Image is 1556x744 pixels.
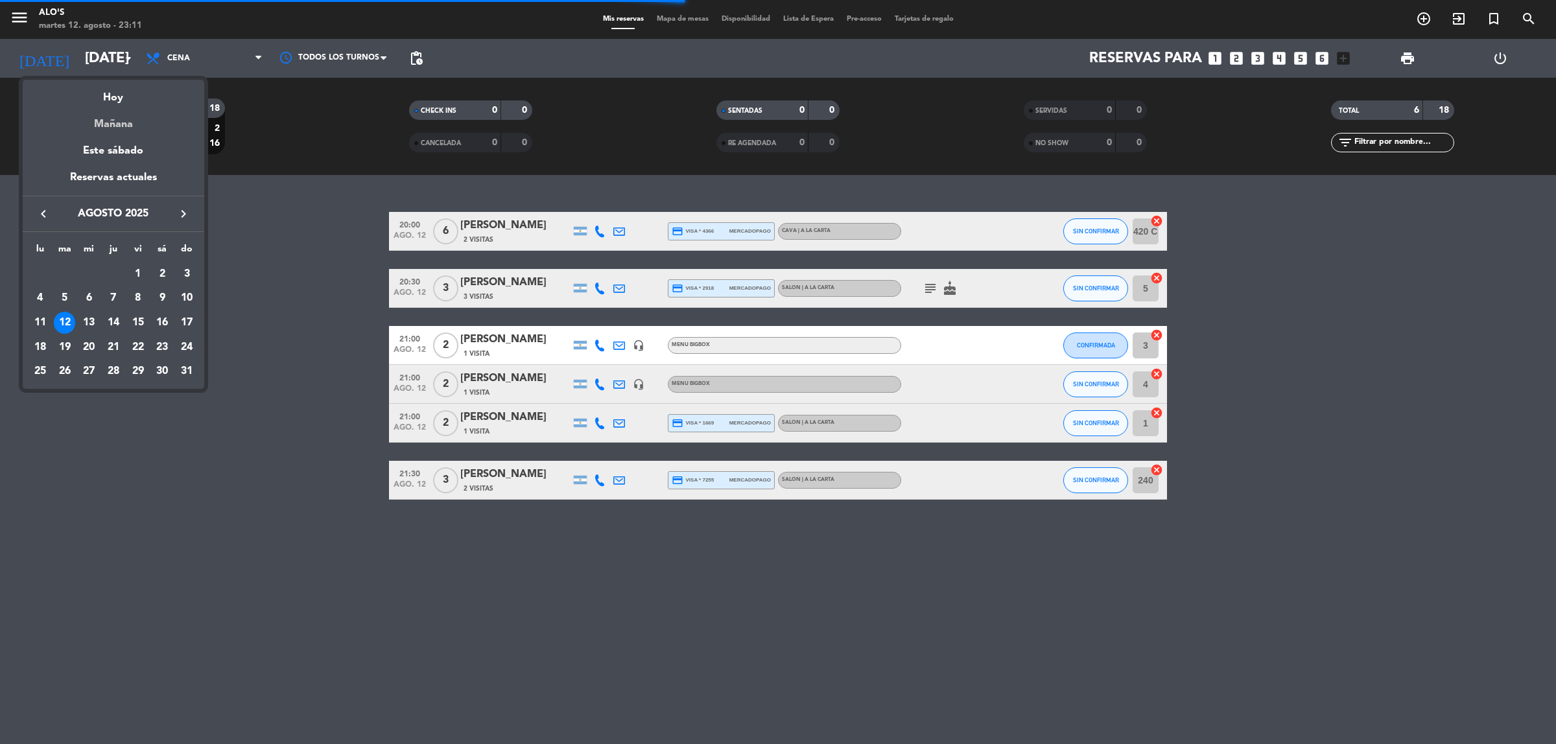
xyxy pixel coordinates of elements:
div: 18 [29,336,51,358]
div: 11 [29,312,51,334]
div: 29 [127,361,149,383]
td: 4 de agosto de 2025 [28,286,53,311]
div: 13 [78,312,100,334]
td: 3 de agosto de 2025 [174,262,199,286]
td: 5 de agosto de 2025 [53,286,77,311]
div: 26 [54,361,76,383]
div: 19 [54,336,76,358]
th: jueves [101,242,126,262]
div: 3 [176,263,198,285]
th: viernes [126,242,150,262]
th: miércoles [77,242,101,262]
th: lunes [28,242,53,262]
td: 13 de agosto de 2025 [77,310,101,335]
td: 22 de agosto de 2025 [126,335,150,360]
td: 6 de agosto de 2025 [77,286,101,311]
td: 20 de agosto de 2025 [77,335,101,360]
div: 12 [54,312,76,334]
div: 10 [176,287,198,309]
div: 28 [102,361,124,383]
td: 17 de agosto de 2025 [174,310,199,335]
div: 4 [29,287,51,309]
div: 8 [127,287,149,309]
th: sábado [150,242,175,262]
td: 8 de agosto de 2025 [126,286,150,311]
td: 31 de agosto de 2025 [174,360,199,384]
div: 5 [54,287,76,309]
td: 19 de agosto de 2025 [53,335,77,360]
div: 30 [151,361,173,383]
div: Reservas actuales [23,169,204,196]
td: 25 de agosto de 2025 [28,360,53,384]
div: 24 [176,336,198,358]
td: 18 de agosto de 2025 [28,335,53,360]
td: 23 de agosto de 2025 [150,335,175,360]
td: 7 de agosto de 2025 [101,286,126,311]
div: 31 [176,361,198,383]
td: 1 de agosto de 2025 [126,262,150,286]
div: 2 [151,263,173,285]
td: 16 de agosto de 2025 [150,310,175,335]
td: 10 de agosto de 2025 [174,286,199,311]
td: 27 de agosto de 2025 [77,360,101,384]
div: 20 [78,336,100,358]
td: 30 de agosto de 2025 [150,360,175,384]
div: 9 [151,287,173,309]
div: 25 [29,361,51,383]
div: 23 [151,336,173,358]
div: 17 [176,312,198,334]
td: AGO. [28,262,126,286]
span: agosto 2025 [55,205,172,222]
td: 29 de agosto de 2025 [126,360,150,384]
div: 15 [127,312,149,334]
td: 21 de agosto de 2025 [101,335,126,360]
div: Mañana [23,106,204,133]
td: 14 de agosto de 2025 [101,310,126,335]
button: keyboard_arrow_left [32,205,55,222]
div: 14 [102,312,124,334]
td: 2 de agosto de 2025 [150,262,175,286]
td: 24 de agosto de 2025 [174,335,199,360]
div: 16 [151,312,173,334]
i: keyboard_arrow_left [36,206,51,222]
td: 15 de agosto de 2025 [126,310,150,335]
div: Hoy [23,80,204,106]
td: 12 de agosto de 2025 [53,310,77,335]
div: 21 [102,336,124,358]
th: martes [53,242,77,262]
td: 28 de agosto de 2025 [101,360,126,384]
td: 9 de agosto de 2025 [150,286,175,311]
th: domingo [174,242,199,262]
div: 22 [127,336,149,358]
div: 27 [78,361,100,383]
div: 1 [127,263,149,285]
td: 11 de agosto de 2025 [28,310,53,335]
div: Este sábado [23,133,204,169]
div: 6 [78,287,100,309]
td: 26 de agosto de 2025 [53,360,77,384]
button: keyboard_arrow_right [172,205,195,222]
i: keyboard_arrow_right [176,206,191,222]
div: 7 [102,287,124,309]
